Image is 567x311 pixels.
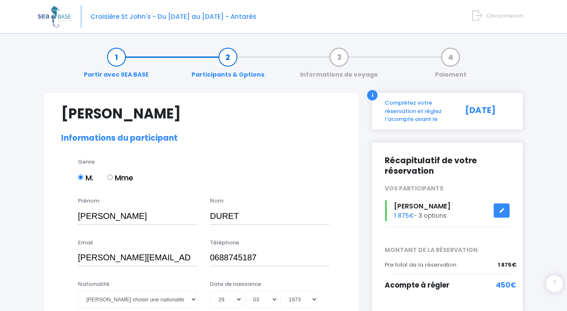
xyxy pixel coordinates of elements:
label: Genre [78,158,95,166]
div: - 3 options [378,200,516,221]
span: Déconnexion [487,12,523,20]
span: Croisière St John's - Du [DATE] au [DATE] - Antarès [91,12,256,21]
a: Paiement [431,53,471,79]
div: i [367,90,378,100]
h1: [PERSON_NAME] [61,105,342,122]
h2: Récapitulatif de votre réservation [385,155,510,176]
label: M. [78,172,93,183]
label: Email [78,239,93,247]
a: Participants & Options [187,53,269,79]
div: VOS PARTICIPANTS [378,184,516,193]
h2: Informations du participant [61,134,342,143]
span: 1 875€ [394,211,414,220]
span: MONTANT DE LA RÉSERVATION [378,246,516,254]
label: Date de naissance [210,280,261,288]
label: Mme [107,172,133,183]
label: Nationalité [78,280,109,288]
span: Acompte à régler [385,280,450,290]
input: Mme [107,175,113,180]
a: Partir avec SEA BASE [80,53,153,79]
input: M. [78,175,83,180]
label: Nom [210,197,223,205]
a: Informations de voyage [296,53,382,79]
label: Téléphone [210,239,239,247]
div: [DATE] [459,99,516,123]
span: Prix total de la réservation [385,261,456,269]
span: 450€ [496,280,516,291]
span: [PERSON_NAME] [394,201,450,211]
label: Prénom [78,197,99,205]
div: Complétez votre réservation et réglez l'acompte avant le [378,99,459,123]
span: 1 875€ [498,261,516,269]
